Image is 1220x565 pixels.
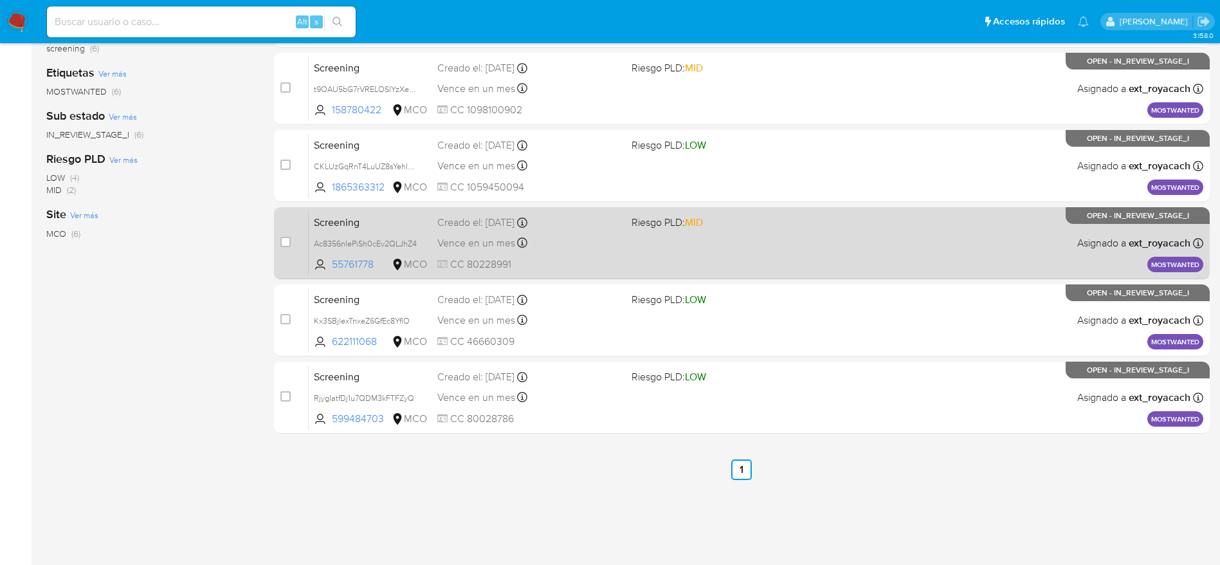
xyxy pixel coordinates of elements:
[993,15,1065,28] span: Accesos rápidos
[1120,15,1192,28] p: ext_royacach@mercadolibre.com
[324,13,351,31] button: search-icon
[314,15,318,28] span: s
[297,15,307,28] span: Alt
[1193,30,1214,41] span: 3.158.0
[1078,16,1089,27] a: Notificaciones
[47,14,356,30] input: Buscar usuario o caso...
[1197,15,1210,28] a: Salir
